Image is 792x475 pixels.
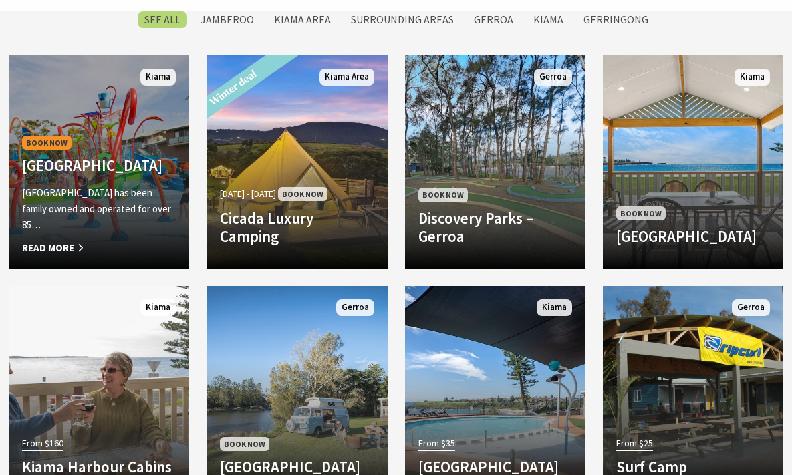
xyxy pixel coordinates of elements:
[207,55,387,269] a: Another Image Used [DATE] - [DATE] Book Now Cicada Luxury Camping Kiama Area
[336,299,374,316] span: Gerroa
[140,299,176,316] span: Kiama
[278,187,327,201] span: Book Now
[418,188,468,202] span: Book Now
[9,55,189,269] a: Book Now [GEOGRAPHIC_DATA] [GEOGRAPHIC_DATA] has been family owned and operated for over 85… Read...
[577,11,655,28] label: Gerringong
[138,11,187,28] label: SEE All
[603,55,783,269] a: Book Now [GEOGRAPHIC_DATA] Kiama
[616,436,653,451] span: From $25
[616,206,666,220] span: Book Now
[22,136,72,150] span: Book Now
[405,55,585,269] a: Book Now Discovery Parks – Gerroa Gerroa
[418,209,572,246] h4: Discovery Parks – Gerroa
[22,240,176,256] span: Read More
[220,209,374,246] h4: Cicada Luxury Camping
[194,11,261,28] label: Jamberoo
[22,156,176,175] h4: [GEOGRAPHIC_DATA]
[319,69,374,86] span: Kiama Area
[418,436,455,451] span: From $35
[467,11,520,28] label: Gerroa
[22,185,176,233] p: [GEOGRAPHIC_DATA] has been family owned and operated for over 85…
[616,227,770,246] h4: [GEOGRAPHIC_DATA]
[534,69,572,86] span: Gerroa
[537,299,572,316] span: Kiama
[140,69,176,86] span: Kiama
[267,11,338,28] label: Kiama Area
[220,437,269,451] span: Book Now
[527,11,570,28] label: Kiama
[735,69,770,86] span: Kiama
[344,11,460,28] label: Surrounding Areas
[22,436,63,451] span: From $160
[220,186,276,202] span: [DATE] - [DATE]
[732,299,770,316] span: Gerroa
